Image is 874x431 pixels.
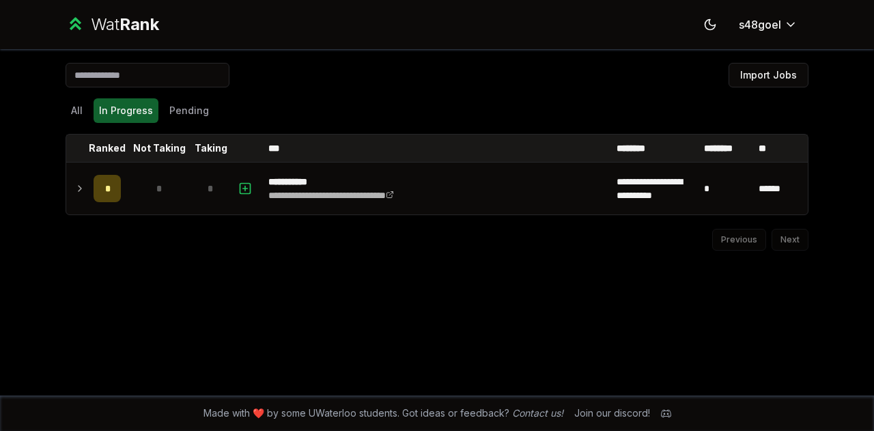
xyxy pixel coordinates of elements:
[164,98,214,123] button: Pending
[574,406,650,420] div: Join our discord!
[729,63,808,87] button: Import Jobs
[91,14,159,36] div: Wat
[119,14,159,34] span: Rank
[133,141,186,155] p: Not Taking
[195,141,227,155] p: Taking
[66,98,88,123] button: All
[66,14,159,36] a: WatRank
[728,12,808,37] button: s48goel
[512,407,563,419] a: Contact us!
[94,98,158,123] button: In Progress
[203,406,563,420] span: Made with ❤️ by some UWaterloo students. Got ideas or feedback?
[89,141,126,155] p: Ranked
[739,16,781,33] span: s48goel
